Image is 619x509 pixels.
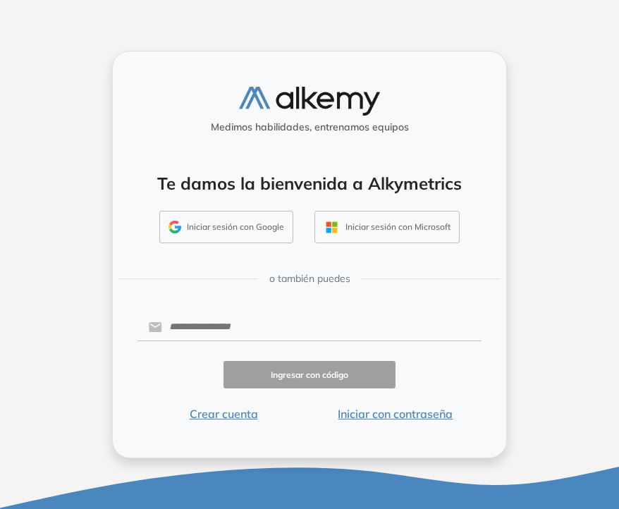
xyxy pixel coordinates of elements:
[159,211,293,243] button: Iniciar sesión con Google
[137,405,309,422] button: Crear cuenta
[168,221,181,233] img: GMAIL_ICON
[309,405,482,422] button: Iniciar con contraseña
[223,361,396,388] button: Ingresar con código
[131,173,488,194] h4: Te damos la bienvenida a Alkymetrics
[239,87,380,116] img: logo-alkemy
[324,219,340,235] img: OUTLOOK_ICON
[269,271,350,286] span: o también puedes
[118,121,501,133] h5: Medimos habilidades, entrenamos equipos
[314,211,460,243] button: Iniciar sesión con Microsoft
